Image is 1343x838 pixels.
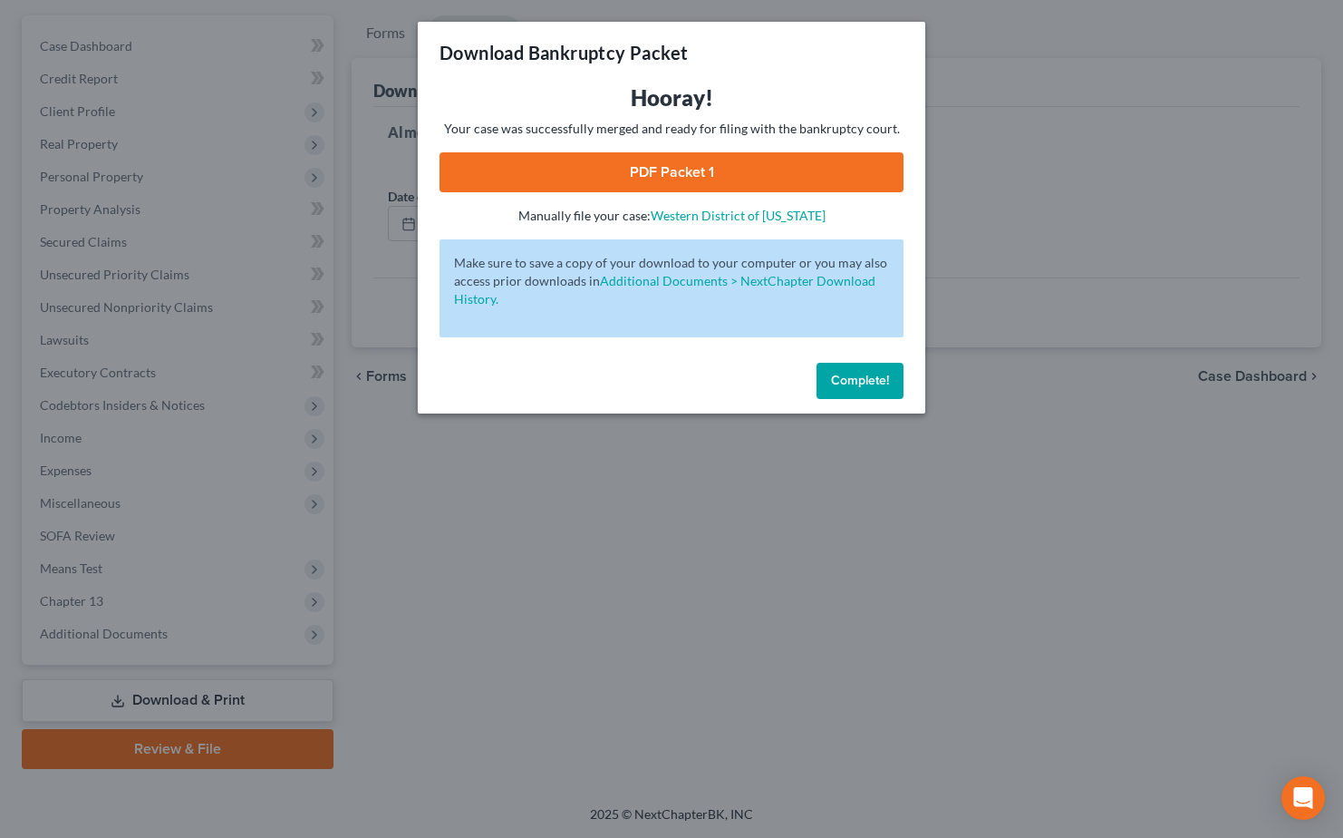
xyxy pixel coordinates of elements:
a: Additional Documents > NextChapter Download History. [454,273,875,307]
button: Complete! [816,363,903,399]
p: Your case was successfully merged and ready for filing with the bankruptcy court. [440,120,903,138]
span: Complete! [831,373,889,388]
h3: Download Bankruptcy Packet [440,40,688,65]
h3: Hooray! [440,83,903,112]
p: Manually file your case: [440,207,903,225]
p: Make sure to save a copy of your download to your computer or you may also access prior downloads in [454,254,889,308]
div: Open Intercom Messenger [1281,776,1325,820]
a: PDF Packet 1 [440,152,903,192]
a: Western District of [US_STATE] [651,208,826,223]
